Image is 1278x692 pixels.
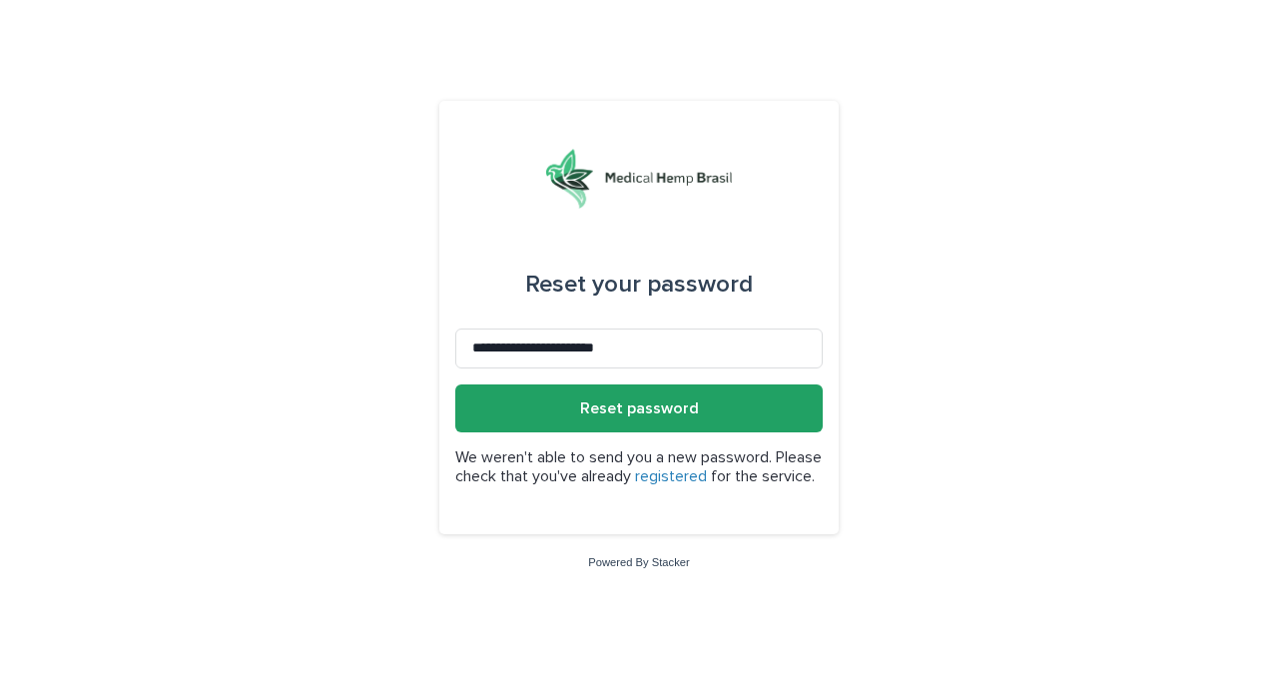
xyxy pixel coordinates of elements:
a: registered [635,468,707,484]
a: Powered By Stacker [588,556,689,568]
img: 4UqDjhnrSSm1yqNhTQ7x [546,149,732,209]
p: We weren't able to send you a new password. Please check that you've already for the service. [455,448,823,486]
span: Reset password [580,400,699,416]
button: Reset password [455,384,823,432]
div: Reset your password [525,257,753,313]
